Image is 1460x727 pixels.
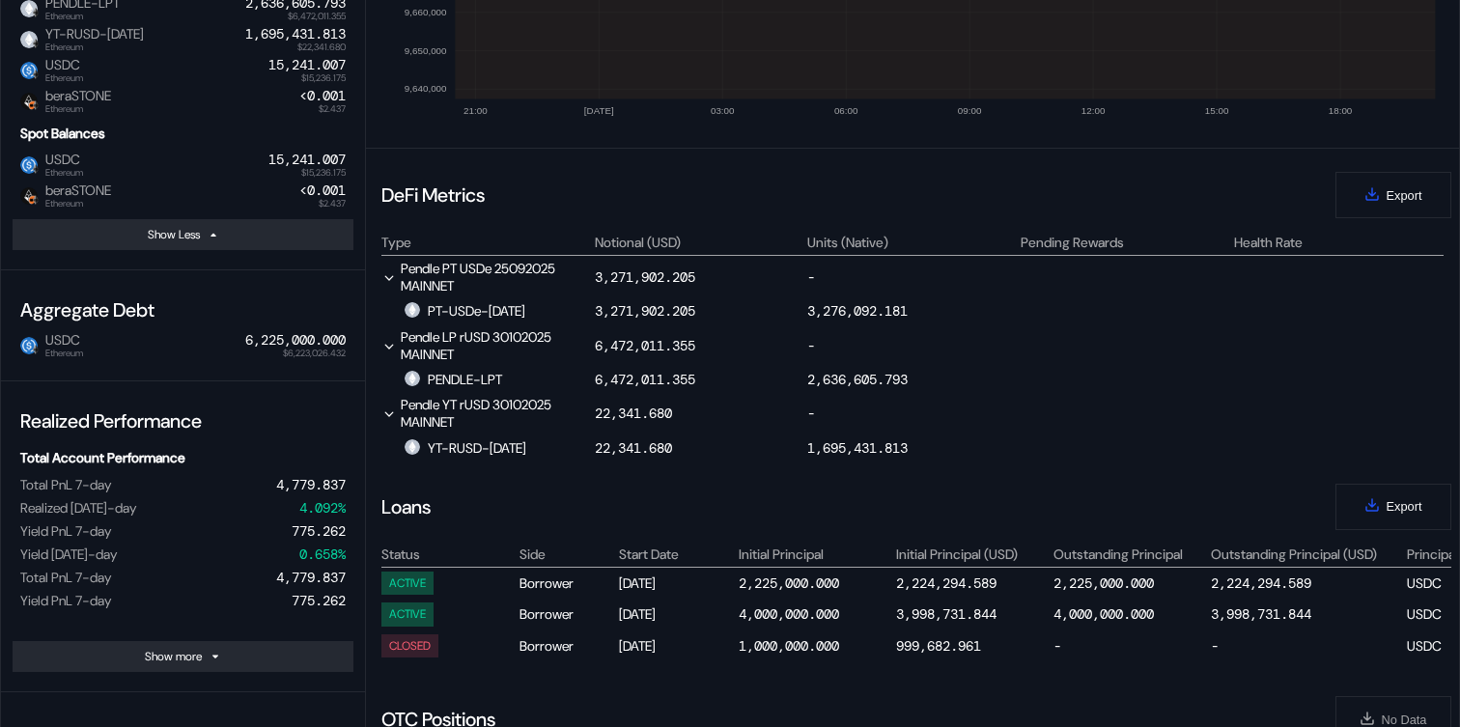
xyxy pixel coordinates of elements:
button: Export [1335,172,1451,218]
div: <0.001 [299,182,346,199]
div: 2,636,605.793 [807,371,908,388]
span: Ethereum [45,12,120,21]
img: usdc.png [20,62,38,79]
div: Yield PnL 7-day [20,522,111,540]
div: 2,225,000.000 [739,574,839,592]
text: 9,640,000 [405,83,447,94]
img: usdc.png [20,337,38,354]
div: Total PnL 7-day [20,476,111,493]
div: Type [381,234,411,251]
button: Export [1335,484,1451,530]
div: - [807,260,1017,294]
div: Total Account Performance [13,441,353,474]
div: Initial Principal [739,545,893,563]
text: 21:00 [463,105,488,116]
div: Units (Native) [807,234,888,251]
span: USDC [38,57,83,82]
div: Pendle LP rUSD 30102025 MAINNET [381,328,591,363]
button: Show more [13,641,353,672]
div: 4.092% [299,499,346,517]
img: usdc.png [20,156,38,174]
div: Pending Rewards [1021,234,1124,251]
div: - [1053,634,1208,657]
text: [DATE] [584,105,614,116]
span: USDC [38,332,83,357]
text: 9,650,000 [405,45,447,56]
div: Borrower [519,634,616,657]
text: 03:00 [711,105,735,116]
div: 1,000,000.000 [739,637,839,655]
div: Status [381,545,517,563]
div: 3,998,731.844 [896,605,997,623]
img: beraSTONE.png [20,187,38,205]
img: empty-token.png [405,371,420,386]
div: Pendle YT rUSD 30102025 MAINNET [381,396,591,431]
span: $2.437 [319,199,346,209]
div: Pendle PT USDe 25092025 MAINNET [381,260,591,294]
div: 775.262 [292,522,346,540]
span: Ethereum [45,42,144,52]
div: 4,000,000.000 [739,605,839,623]
div: Side [519,545,616,563]
div: Realized Performance [13,401,353,441]
span: Ethereum [45,199,111,209]
span: $15,236.175 [301,168,346,178]
span: $2.437 [319,104,346,114]
span: USDC [38,152,83,177]
div: 999,682.961 [896,637,981,655]
div: PT-USDe-[DATE] [405,302,525,320]
div: 15,241.007 [268,152,346,168]
span: $6,472,011.355 [288,12,346,21]
div: Realized [DATE]-day [20,499,136,517]
div: [DATE] [619,602,735,626]
span: beraSTONE [38,88,111,113]
span: YT-RUSD-[DATE] [38,26,144,51]
div: 2,225,000.000 [1053,574,1154,592]
div: Aggregate Debt [13,290,353,330]
span: Export [1387,499,1422,514]
div: Spot Balances [13,117,353,150]
img: svg+xml,%3c [31,100,41,110]
img: beraSTONE.png [20,93,38,110]
div: Borrower [519,572,616,595]
div: 4,779.837 [276,476,346,493]
div: Health Rate [1234,234,1303,251]
span: $15,236.175 [301,73,346,83]
div: 6,225,000.000 [245,332,346,349]
div: ACTIVE [389,607,426,621]
button: Show Less [13,219,353,250]
div: Total PnL 7-day [20,569,111,586]
div: 3,276,092.181 [807,302,908,320]
div: 4,779.837 [276,569,346,586]
div: Start Date [619,545,735,563]
div: 2,224,294.589 [896,574,997,592]
span: Export [1387,188,1422,203]
div: 6,472,011.355 [595,371,695,388]
span: beraSTONE [38,182,111,208]
div: - [807,396,1017,431]
div: [DATE] [619,634,735,657]
div: - [1211,634,1404,657]
text: 15:00 [1205,105,1229,116]
text: 06:00 [834,105,858,116]
div: 3,271,902.205 [595,302,695,320]
div: YT-RUSD-[DATE] [405,439,526,457]
div: 2,224,294.589 [1211,574,1311,592]
div: DeFi Metrics [381,182,485,208]
span: Ethereum [45,73,83,83]
div: Outstanding Principal (USD) [1211,545,1404,563]
span: $6,223,026.432 [283,349,346,358]
span: Ethereum [45,104,111,114]
div: Outstanding Principal [1053,545,1208,563]
div: 6,472,011.355 [595,337,695,354]
img: empty-token.png [405,439,420,455]
img: svg+xml,%3c [31,195,41,205]
div: 15,241.007 [268,57,346,73]
div: 4,000,000.000 [1053,605,1154,623]
text: 12:00 [1081,105,1106,116]
text: 09:00 [958,105,982,116]
div: Show Less [148,227,200,242]
div: Yield [DATE]-day [20,545,117,563]
img: svg+xml,%3c [31,8,41,17]
span: $22,341.680 [297,42,346,52]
